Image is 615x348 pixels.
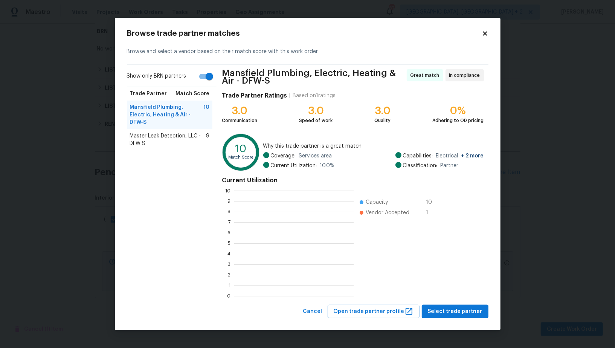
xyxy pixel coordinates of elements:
span: Cancel [303,307,322,316]
span: Electrical [436,152,484,160]
text: 4 [227,252,230,256]
span: Show only BRN partners [127,72,186,80]
span: Select trade partner [428,307,482,316]
span: 9 [206,132,209,147]
button: Select trade partner [422,305,488,319]
button: Open trade partner profile [328,305,420,319]
div: Based on 1 ratings [293,92,336,99]
text: Match Score [229,155,254,159]
span: Vendor Accepted [366,209,409,217]
span: Great match [411,72,443,79]
span: Master Leak Detection, LLC - DFW-S [130,132,206,147]
button: Cancel [300,305,325,319]
div: 3.0 [374,107,391,114]
div: Speed of work [299,117,333,124]
text: 10 [235,143,247,154]
span: Capabilities: [403,152,433,160]
text: 1 [229,283,230,288]
span: Partner [441,162,459,169]
span: + 2 more [461,153,484,159]
text: 10 [225,188,230,193]
text: 6 [227,230,230,235]
span: Trade Partner [130,90,167,98]
span: 10 [426,198,438,206]
span: Current Utilization: [271,162,317,169]
text: 5 [228,241,230,246]
div: Quality [374,117,391,124]
text: 0 [227,294,230,298]
div: Adhering to OD pricing [433,117,484,124]
div: 0% [433,107,484,114]
h4: Trade Partner Ratings [222,92,287,99]
span: Coverage: [271,152,296,160]
span: 10 [203,104,209,126]
text: 7 [228,220,230,224]
span: 1 [426,209,438,217]
div: 3.0 [299,107,333,114]
text: 3 [228,262,230,267]
h4: Current Utilization [222,177,484,184]
h2: Browse trade partner matches [127,30,482,37]
div: Communication [222,117,257,124]
text: 9 [227,199,230,203]
text: 8 [227,209,230,214]
span: Mansfield Plumbing, Electric, Heating & Air - DFW-S [130,104,204,126]
span: In compliance [449,72,483,79]
span: Match Score [175,90,209,98]
span: Open trade partner profile [334,307,414,316]
span: Classification: [403,162,438,169]
span: Services area [299,152,332,160]
div: | [287,92,293,99]
span: Why this trade partner is a great match: [263,142,484,150]
div: 3.0 [222,107,257,114]
text: 2 [228,273,230,277]
span: 10.0 % [320,162,335,169]
div: Browse and select a vendor based on their match score with this work order. [127,39,488,65]
span: Capacity [366,198,388,206]
span: Mansfield Plumbing, Electric, Heating & Air - DFW-S [222,69,404,84]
